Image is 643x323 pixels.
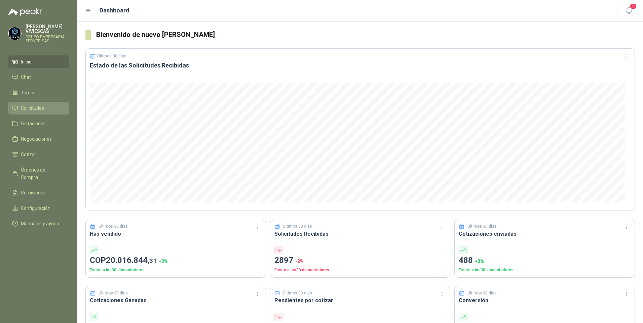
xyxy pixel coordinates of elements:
[159,259,168,264] span: + 3 %
[21,166,63,181] span: Órdenes de Compra
[8,117,69,130] a: Licitaciones
[21,74,31,81] span: Chat
[283,290,312,296] p: Últimos 30 días
[274,254,446,267] p: 2897
[21,58,32,65] span: Inicio
[283,223,312,230] p: Últimos 30 días
[8,8,42,16] img: Logo peakr
[467,223,497,230] p: Últimos 30 días
[8,71,69,84] a: Chat
[90,254,262,267] p: COP
[21,89,36,96] span: Tareas
[90,296,262,305] h3: Cotizaciones Ganadas
[274,296,446,305] h3: Pendientes por cotizar
[467,290,497,296] p: Últimos 30 días
[21,220,59,227] span: Manuales y ayuda
[623,5,635,17] button: 2
[8,202,69,215] a: Configuración
[8,148,69,161] a: Cotizar
[21,120,46,127] span: Licitaciones
[106,256,157,265] span: 20.016.844
[295,259,304,264] span: -2 %
[96,30,635,40] h3: Bienvenido de nuevo [PERSON_NAME]
[21,151,36,158] span: Cotizar
[8,55,69,68] a: Inicio
[630,3,637,9] span: 2
[90,61,631,70] h3: Estado de las Solicitudes Recibidas
[459,296,631,305] h3: Conversión
[26,24,69,34] p: [PERSON_NAME] VIVIESCAS
[26,35,69,43] p: GRUPO EMPRESARIAL SERVER SAS
[8,27,21,40] img: Company Logo
[8,86,69,99] a: Tareas
[99,223,128,230] p: Últimos 30 días
[459,267,631,273] p: Frente a los 30 días anteriores
[8,186,69,199] a: Remisiones
[21,135,52,143] span: Negociaciones
[8,164,69,184] a: Órdenes de Compra
[8,133,69,145] a: Negociaciones
[8,102,69,114] a: Solicitudes
[100,6,129,15] h1: Dashboard
[274,230,446,238] h3: Solicitudes Recibidas
[21,204,50,212] span: Configuración
[21,189,46,196] span: Remisiones
[475,259,484,264] span: + 3 %
[90,267,262,273] p: Frente a los 30 días anteriores
[274,267,446,273] p: Frente a los 30 días anteriores
[21,104,44,112] span: Solicitudes
[97,54,126,58] p: Últimos 30 días
[8,217,69,230] a: Manuales y ayuda
[459,254,631,267] p: 488
[99,290,128,296] p: Últimos 30 días
[459,230,631,238] h3: Cotizaciones enviadas
[148,257,157,265] span: ,31
[90,230,262,238] h3: Has vendido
